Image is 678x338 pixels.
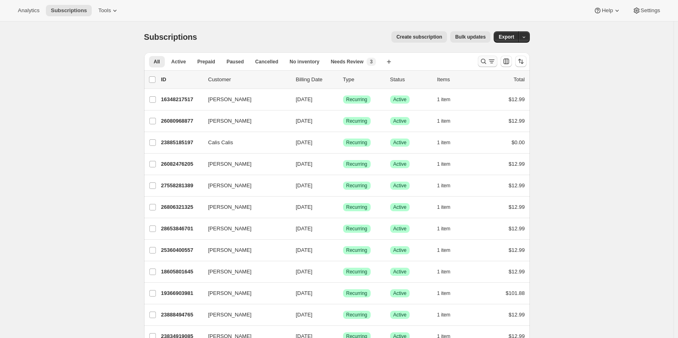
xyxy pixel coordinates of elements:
span: Recurring [346,118,367,124]
button: [PERSON_NAME] [203,222,285,235]
span: Help [602,7,613,14]
p: 26080968877 [161,117,202,125]
p: 23885185197 [161,139,202,147]
span: Active [393,139,407,146]
p: 18605801645 [161,268,202,276]
span: No inventory [289,58,319,65]
button: Create new view [382,56,395,67]
span: Active [393,269,407,275]
div: 27558281389[PERSON_NAME][DATE]SuccessRecurringSuccessActive1 item$12.99 [161,180,525,191]
span: [PERSON_NAME] [208,95,252,104]
span: Active [393,118,407,124]
span: Subscriptions [51,7,87,14]
span: [DATE] [296,290,313,296]
button: 1 item [437,288,460,299]
button: Bulk updates [450,31,490,43]
span: Active [393,312,407,318]
button: 1 item [437,137,460,148]
span: Paused [227,58,244,65]
span: 1 item [437,139,451,146]
p: Status [390,76,431,84]
button: Customize table column order and visibility [501,56,512,67]
span: Active [393,204,407,210]
span: Recurring [346,96,367,103]
span: 1 item [437,312,451,318]
button: Analytics [13,5,44,16]
p: 25360400557 [161,246,202,254]
span: Tools [98,7,111,14]
button: Create subscription [391,31,447,43]
button: Subscriptions [46,5,92,16]
span: [DATE] [296,182,313,188]
div: Items [437,76,478,84]
div: 28653846701[PERSON_NAME][DATE]SuccessRecurringSuccessActive1 item$12.99 [161,223,525,234]
p: Billing Date [296,76,337,84]
span: $12.99 [509,269,525,275]
span: [PERSON_NAME] [208,160,252,168]
span: Recurring [346,139,367,146]
span: Recurring [346,161,367,167]
button: 1 item [437,245,460,256]
span: Recurring [346,247,367,253]
div: Type [343,76,384,84]
span: Subscriptions [144,32,197,41]
span: 1 item [437,225,451,232]
span: [DATE] [296,269,313,275]
span: $0.00 [512,139,525,145]
span: [DATE] [296,139,313,145]
span: $12.99 [509,182,525,188]
span: [DATE] [296,225,313,232]
button: [PERSON_NAME] [203,265,285,278]
button: [PERSON_NAME] [203,93,285,106]
button: 1 item [437,201,460,213]
div: 26806321325[PERSON_NAME][DATE]SuccessRecurringSuccessActive1 item$12.99 [161,201,525,213]
span: Bulk updates [455,34,486,40]
span: [PERSON_NAME] [208,311,252,319]
button: 1 item [437,158,460,170]
p: 19366903981 [161,289,202,297]
span: Active [393,247,407,253]
button: 1 item [437,180,460,191]
button: Sort the results [515,56,527,67]
button: Calis Calis [203,136,285,149]
button: Export [494,31,519,43]
span: 1 item [437,161,451,167]
span: Recurring [346,204,367,210]
span: Create subscription [396,34,442,40]
button: [PERSON_NAME] [203,158,285,171]
span: Recurring [346,269,367,275]
span: Active [393,290,407,297]
div: 23885185197Calis Calis[DATE]SuccessRecurringSuccessActive1 item$0.00 [161,137,525,148]
span: $12.99 [509,247,525,253]
span: $12.99 [509,225,525,232]
span: [DATE] [296,247,313,253]
p: ID [161,76,202,84]
span: Recurring [346,312,367,318]
p: 16348217517 [161,95,202,104]
p: 26806321325 [161,203,202,211]
span: 1 item [437,118,451,124]
span: 1 item [437,182,451,189]
span: 1 item [437,290,451,297]
div: 19366903981[PERSON_NAME][DATE]SuccessRecurringSuccessActive1 item$101.88 [161,288,525,299]
button: [PERSON_NAME] [203,308,285,321]
span: 3 [370,58,373,65]
span: Settings [641,7,660,14]
div: 26080968877[PERSON_NAME][DATE]SuccessRecurringSuccessActive1 item$12.99 [161,115,525,127]
span: [PERSON_NAME] [208,268,252,276]
span: [PERSON_NAME] [208,117,252,125]
span: Cancelled [255,58,279,65]
span: Active [171,58,186,65]
span: Active [393,182,407,189]
button: Search and filter results [478,56,497,67]
span: Recurring [346,225,367,232]
button: [PERSON_NAME] [203,287,285,300]
span: 1 item [437,96,451,103]
span: All [154,58,160,65]
button: [PERSON_NAME] [203,179,285,192]
div: 23888494765[PERSON_NAME][DATE]SuccessRecurringSuccessActive1 item$12.99 [161,309,525,321]
span: [DATE] [296,204,313,210]
span: Active [393,161,407,167]
button: 1 item [437,266,460,277]
span: [PERSON_NAME] [208,289,252,297]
